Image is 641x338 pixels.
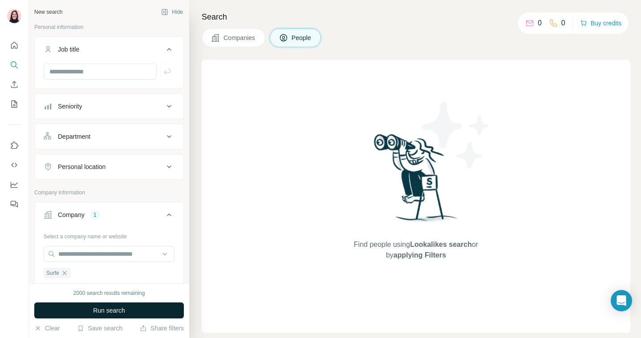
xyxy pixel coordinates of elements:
img: Avatar [7,9,21,23]
button: Dashboard [7,177,21,193]
span: applying Filters [394,251,446,259]
div: Select a company name or website [44,229,174,241]
span: Run search [93,306,125,315]
span: People [292,33,312,42]
button: Use Surfe API [7,157,21,173]
p: Company information [34,189,184,197]
button: Save search [77,324,122,333]
img: Surfe Illustration - Stars [416,95,496,175]
button: Use Surfe on LinkedIn [7,137,21,153]
h4: Search [202,11,630,23]
div: 1 [90,211,100,219]
div: Open Intercom Messenger [611,290,632,311]
p: 0 [538,18,542,28]
button: Buy credits [580,17,621,29]
button: Quick start [7,37,21,53]
span: Lookalikes search [410,241,472,248]
div: Job title [58,45,79,54]
button: Share filters [140,324,184,333]
button: Job title [35,39,183,64]
div: Personal location [58,162,105,171]
span: Companies [223,33,256,42]
button: Enrich CSV [7,76,21,93]
button: Company1 [35,204,183,229]
span: Find people using or by [345,239,487,261]
button: Department [35,126,183,147]
div: Company [58,210,85,219]
div: Seniority [58,102,82,111]
button: Hide [155,5,189,19]
button: Seniority [35,96,183,117]
button: Personal location [35,156,183,177]
button: Run search [34,302,184,318]
button: Feedback [7,196,21,212]
div: Department [58,132,90,141]
button: Search [7,57,21,73]
span: Surfe [46,269,59,277]
p: Personal information [34,23,184,31]
p: 0 [561,18,565,28]
div: New search [34,8,62,16]
button: My lists [7,96,21,112]
div: 2000 search results remaining [73,289,145,297]
button: Clear [34,324,60,333]
img: Surfe Illustration - Woman searching with binoculars [370,132,462,231]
